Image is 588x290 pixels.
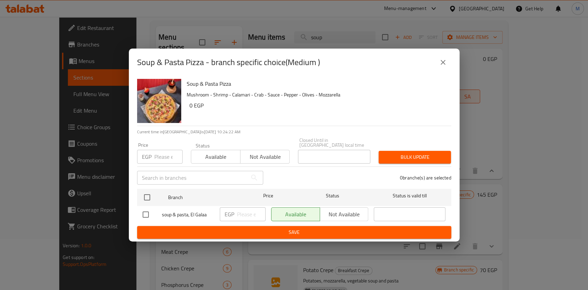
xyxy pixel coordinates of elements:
[162,210,214,219] span: soup & pasta, El Galaa
[137,171,247,185] input: Search in branches
[187,79,446,89] h6: Soup & Pasta Pizza
[379,151,451,164] button: Bulk update
[194,152,238,162] span: Available
[137,79,181,123] img: Soup & Pasta Pizza
[297,191,368,200] span: Status
[225,210,234,218] p: EGP
[137,57,320,68] h2: Soup & Pasta Pizza - branch specific choice(Medium )
[189,101,446,110] h6: 0 EGP
[245,191,291,200] span: Price
[240,150,290,164] button: Not available
[243,152,287,162] span: Not available
[191,150,240,164] button: Available
[137,129,451,135] p: Current time in [GEOGRAPHIC_DATA] is [DATE] 10:24:22 AM
[168,193,240,202] span: Branch
[143,228,446,237] span: Save
[142,153,152,161] p: EGP
[237,207,266,221] input: Please enter price
[137,226,451,239] button: Save
[435,54,451,71] button: close
[384,153,445,162] span: Bulk update
[400,174,451,181] p: 0 branche(s) are selected
[154,150,183,164] input: Please enter price
[187,91,446,99] p: Mushroom - Shrimp - Calamari - Crab - Sauce - Pepper - Olives - Mozzarella
[374,191,445,200] span: Status is valid till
